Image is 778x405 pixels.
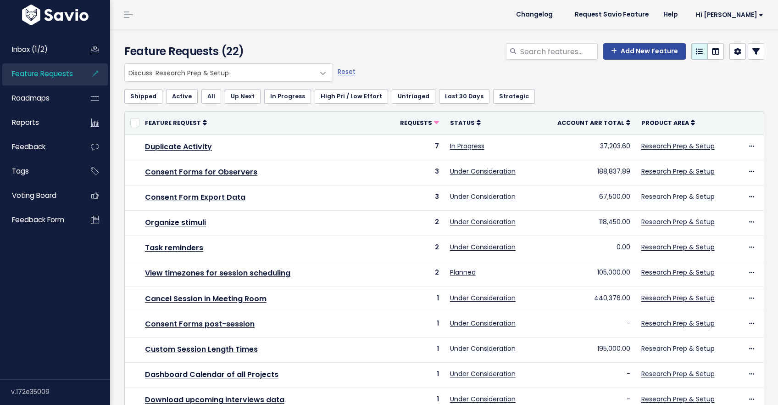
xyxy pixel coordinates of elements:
a: Under Consideration [450,344,516,353]
a: Under Consideration [450,319,516,328]
a: Voting Board [2,185,76,206]
a: Status [450,118,481,127]
a: Feedback form [2,209,76,231]
a: Under Consideration [450,369,516,378]
a: Under Consideration [450,293,516,303]
a: Research Prep & Setup [641,192,715,201]
a: Add New Feature [603,43,686,60]
a: View timezones for session scheduling [145,268,290,278]
span: Status [450,119,475,127]
td: 37,203.60 [542,135,635,160]
a: Up Next [225,89,261,104]
td: 1 [389,363,445,388]
a: Consent Forms for Observers [145,167,257,177]
span: Feature Requests [12,69,73,79]
span: Inbox (1/2) [12,45,48,54]
span: Changelog [516,11,553,18]
td: - [542,363,635,388]
a: Help [656,8,685,22]
a: Strategic [493,89,535,104]
ul: Filter feature requests [124,89,764,104]
a: Consent Form Export Data [145,192,245,202]
td: 1 [389,287,445,312]
a: In Progress [264,89,311,104]
td: 67,500.00 [542,185,635,210]
a: Roadmaps [2,88,76,109]
a: Under Consideration [450,167,516,176]
span: Hi [PERSON_NAME] [696,11,763,18]
a: Product Area [641,118,695,127]
td: 2 [389,236,445,261]
span: Feedback form [12,215,64,225]
a: Feature Requests [2,63,76,84]
a: Account ARR Total [557,118,630,127]
td: 2 [389,261,445,287]
a: Research Prep & Setup [641,242,715,252]
span: Discuss: Research Prep & Setup [124,63,333,82]
input: Search features... [519,43,598,60]
a: Download upcoming interviews data [145,394,284,405]
td: 195,000.00 [542,337,635,363]
a: Organize stimuli [145,217,206,228]
a: Last 30 Days [439,89,489,104]
a: Research Prep & Setup [641,319,715,328]
a: Duplicate Activity [145,141,212,152]
span: Feature Request [145,119,201,127]
a: High Pri / Low Effort [315,89,388,104]
td: 1 [389,337,445,363]
a: Request Savio Feature [567,8,656,22]
a: Research Prep & Setup [641,293,715,303]
a: Research Prep & Setup [641,167,715,176]
a: Research Prep & Setup [641,369,715,378]
td: 0.00 [542,236,635,261]
td: 188,837.89 [542,160,635,185]
td: 3 [389,160,445,185]
a: Custom Session Length Times [145,344,258,354]
a: Under Consideration [450,394,516,404]
img: logo-white.9d6f32f41409.svg [20,5,91,25]
span: Voting Board [12,191,56,200]
td: 2 [389,211,445,236]
a: Shipped [124,89,162,104]
a: Untriaged [392,89,435,104]
span: Product Area [641,119,689,127]
a: All [201,89,221,104]
a: Dashboard Calendar of all Projects [145,369,278,380]
span: Roadmaps [12,93,50,103]
a: Feedback [2,136,76,157]
a: Research Prep & Setup [641,394,715,404]
span: Tags [12,166,29,176]
span: Account ARR Total [557,119,624,127]
span: Requests [400,119,432,127]
span: Discuss: Research Prep & Setup [125,64,314,81]
td: 3 [389,185,445,210]
a: Under Consideration [450,217,516,226]
a: Feature Request [145,118,207,127]
a: Under Consideration [450,242,516,252]
div: v.172e35009 [11,380,110,404]
a: Inbox (1/2) [2,39,76,60]
td: - [542,312,635,337]
a: Cancel Session in Meeting Room [145,293,267,304]
td: 440,376.00 [542,287,635,312]
h4: Feature Requests (22) [124,43,328,60]
a: Tags [2,161,76,182]
a: Reports [2,112,76,133]
a: In Progress [450,141,484,151]
span: Feedback [12,142,45,152]
a: Reset [338,67,356,76]
a: Planned [450,268,476,277]
a: Consent Forms post-session [145,319,255,329]
a: Requests [400,118,439,127]
td: 105,000.00 [542,261,635,287]
a: Research Prep & Setup [641,217,715,226]
a: Active [166,89,198,104]
td: 7 [389,135,445,160]
span: Reports [12,118,39,127]
a: Research Prep & Setup [641,344,715,353]
td: 118,450.00 [542,211,635,236]
a: Under Consideration [450,192,516,201]
a: Research Prep & Setup [641,141,715,151]
td: 1 [389,312,445,337]
a: Hi [PERSON_NAME] [685,8,771,22]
